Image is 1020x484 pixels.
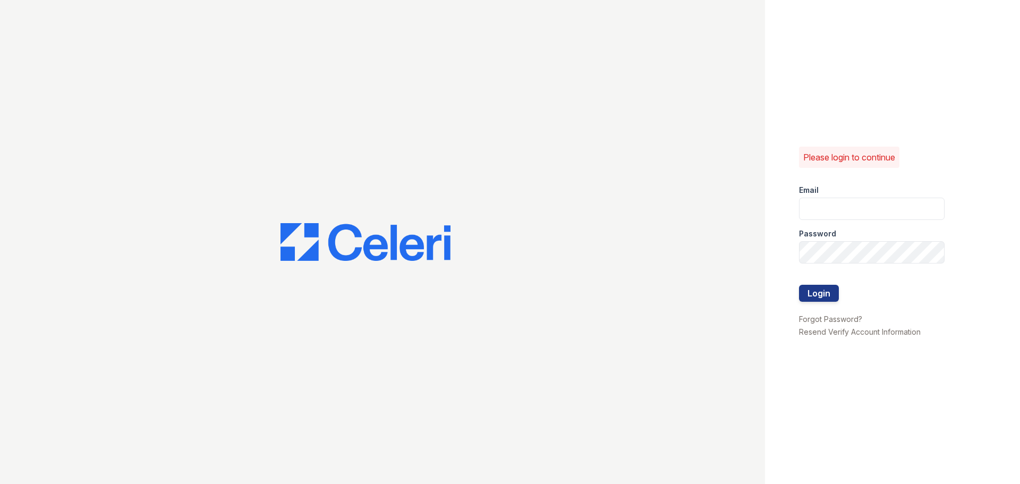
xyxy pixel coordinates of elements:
button: Login [799,285,839,302]
a: Resend Verify Account Information [799,327,921,336]
p: Please login to continue [803,151,895,164]
a: Forgot Password? [799,315,862,324]
img: CE_Logo_Blue-a8612792a0a2168367f1c8372b55b34899dd931a85d93a1a3d3e32e68fde9ad4.png [280,223,450,261]
label: Email [799,185,819,196]
label: Password [799,228,836,239]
